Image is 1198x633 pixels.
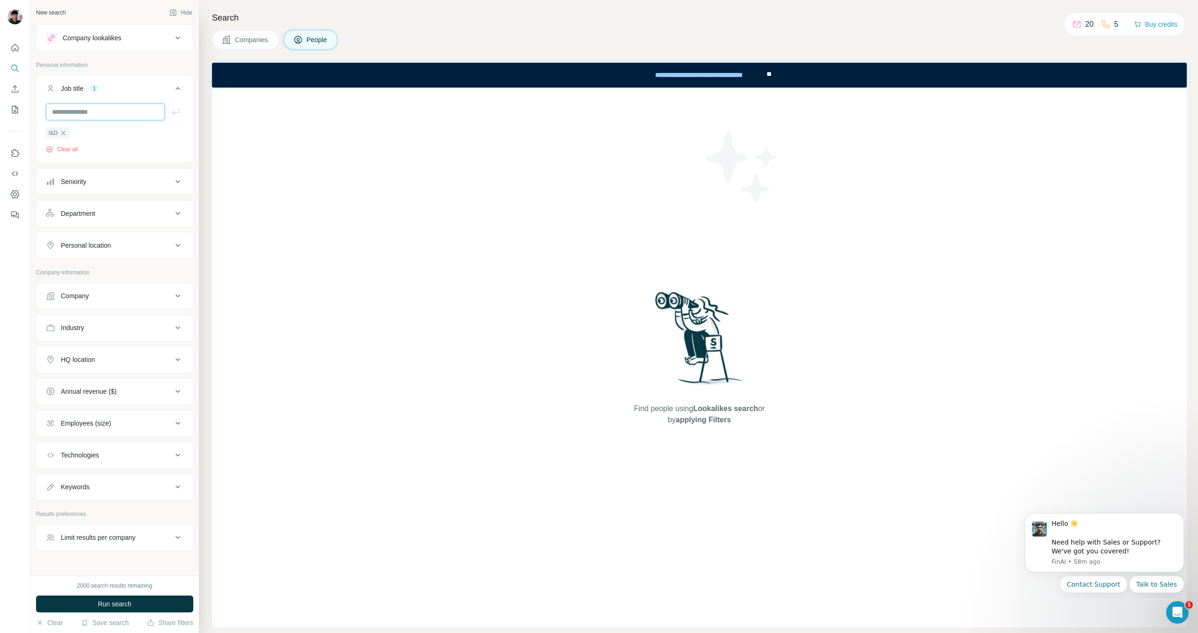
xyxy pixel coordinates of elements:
button: Search [7,60,22,77]
button: Annual revenue ($) [37,380,193,403]
span: Companies [235,35,269,44]
button: Buy credits [1134,18,1177,31]
div: New search [36,8,66,17]
button: Use Surfe API [7,165,22,182]
button: Use Surfe on LinkedIn [7,145,22,162]
div: Company lookalikes [63,33,121,43]
div: Department [61,209,95,218]
button: Seniority [37,170,193,193]
div: Industry [61,323,84,332]
button: Share filters [147,618,193,627]
button: Enrich CSV [7,81,22,97]
p: Company information [36,268,193,277]
button: Dashboard [7,186,22,203]
button: Clear all [46,145,78,154]
span: Lookalikes search [693,405,758,412]
div: Employees (size) [61,419,111,428]
button: Company [37,285,193,307]
div: 2000 search results remaining [77,581,153,590]
div: Limit results per company [61,533,136,542]
button: Job title1 [37,77,193,103]
div: Keywords [61,482,89,492]
p: Results preferences [36,510,193,518]
button: Keywords [37,476,193,498]
button: Clear [36,618,63,627]
button: Feedback [7,206,22,223]
div: 1 [89,84,100,93]
button: HQ location [37,348,193,371]
button: My lists [7,101,22,118]
iframe: Intercom notifications message [1011,505,1198,598]
p: Personal information [36,61,193,69]
div: Seniority [61,177,86,186]
span: Run search [98,599,131,609]
iframe: Banner [212,63,1187,88]
button: Save search [81,618,129,627]
h4: Search [212,11,1187,24]
span: l&D [49,129,58,137]
iframe: Intercom live chat [1166,601,1189,624]
span: applying Filters [676,416,731,424]
button: Limit results per company [37,526,193,549]
button: Hide [163,6,199,20]
div: HQ location [61,355,95,364]
button: Technologies [37,444,193,466]
button: Run search [36,596,193,612]
button: Industry [37,316,193,339]
button: Quick start [7,39,22,56]
img: Surfe Illustration - Stars [700,125,784,209]
div: Company [61,291,89,301]
p: 20 [1085,19,1094,30]
span: 1 [1185,601,1193,609]
div: Personal location [61,241,111,250]
p: 5 [1114,19,1118,30]
button: Department [37,202,193,225]
div: Job title [61,84,83,93]
button: Company lookalikes [37,27,193,49]
button: Personal location [37,234,193,257]
span: Find people using or by [624,403,774,426]
img: Surfe Illustration - Woman searching with binoculars [651,289,748,394]
span: People [307,35,328,44]
button: Employees (size) [37,412,193,434]
img: Avatar [7,9,22,24]
div: Annual revenue ($) [61,387,117,396]
div: Technologies [61,450,99,460]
